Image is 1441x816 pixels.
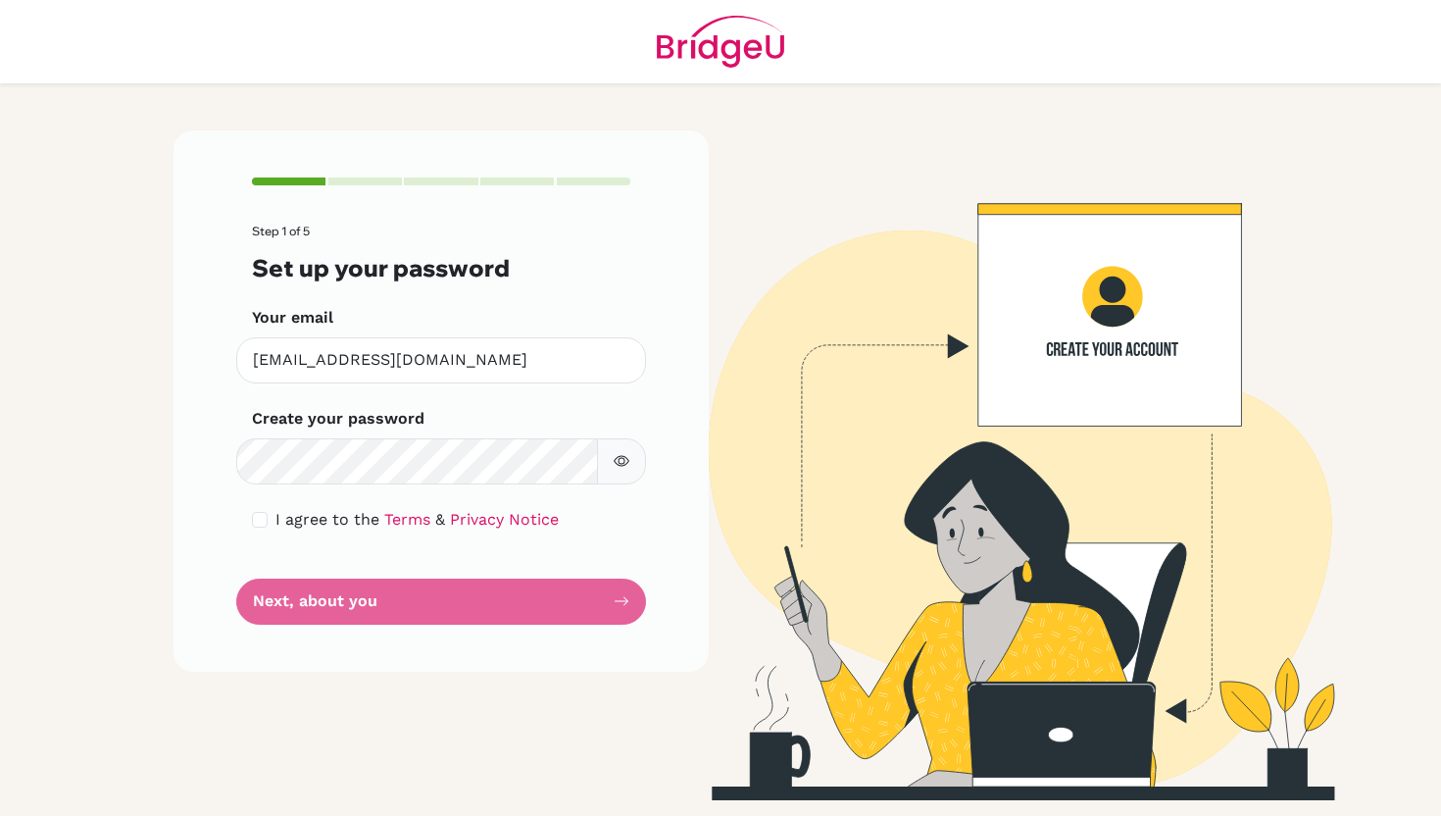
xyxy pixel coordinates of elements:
input: Insert your email* [236,337,646,383]
label: Your email [252,306,333,330]
label: Create your password [252,407,424,431]
h3: Set up your password [252,254,630,282]
span: I agree to the [275,510,379,529]
a: Terms [384,510,430,529]
span: & [435,510,445,529]
span: Step 1 of 5 [252,224,310,238]
a: Privacy Notice [450,510,559,529]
